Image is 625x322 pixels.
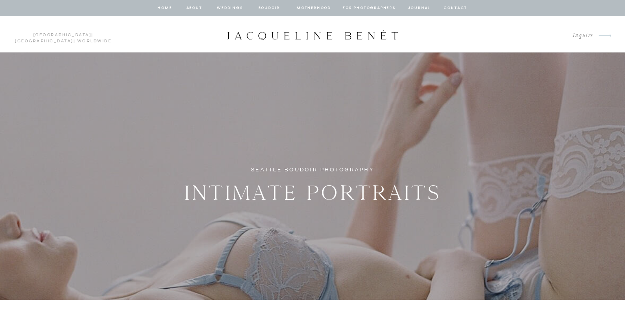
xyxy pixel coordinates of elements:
[15,39,74,43] a: [GEOGRAPHIC_DATA]
[297,4,330,12] a: Motherhood
[442,4,468,12] a: contact
[566,30,593,41] a: Inquire
[11,32,115,37] p: | | Worldwide
[343,4,396,12] a: for photographers
[157,4,173,12] a: home
[186,4,203,12] a: about
[183,176,443,205] h2: Intimate Portraits
[246,165,379,175] h1: Seattle Boudoir Photography
[258,4,281,12] a: BOUDOIR
[216,4,244,12] a: Weddings
[406,4,432,12] a: journal
[33,33,92,37] a: [GEOGRAPHIC_DATA]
